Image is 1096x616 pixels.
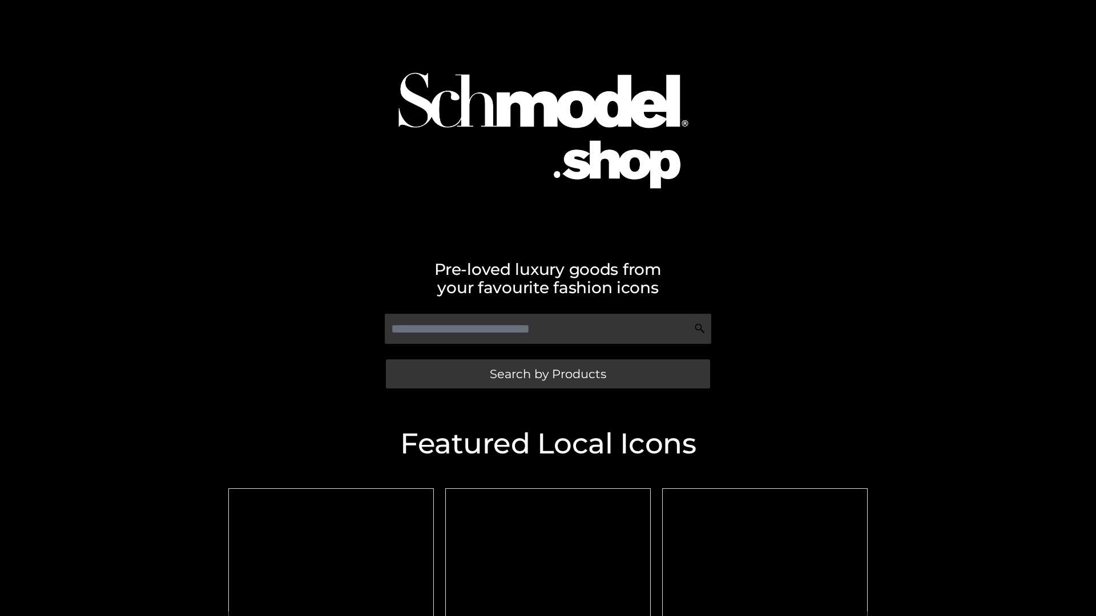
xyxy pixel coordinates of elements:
h2: Pre-loved luxury goods from your favourite fashion icons [223,260,873,297]
span: Search by Products [490,368,606,380]
a: Search by Products [386,359,710,388]
img: Search Icon [694,323,706,334]
h2: Featured Local Icons​ [223,429,873,458]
